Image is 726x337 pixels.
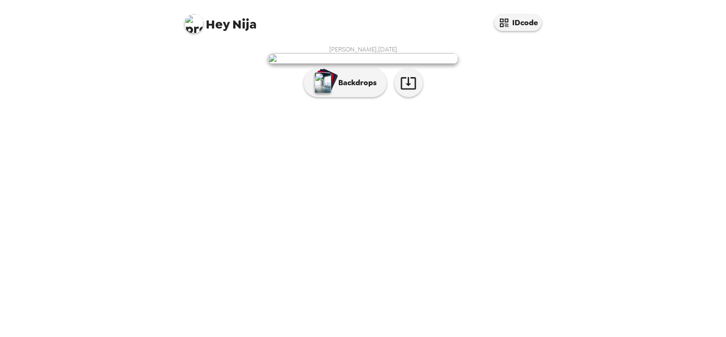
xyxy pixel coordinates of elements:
[334,77,377,89] p: Backdrops
[184,10,257,31] span: Nija
[329,45,397,53] span: [PERSON_NAME] , [DATE]
[268,53,458,64] img: user
[184,14,203,33] img: profile pic
[494,14,542,31] button: IDcode
[304,69,387,97] button: Backdrops
[206,16,229,33] span: Hey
